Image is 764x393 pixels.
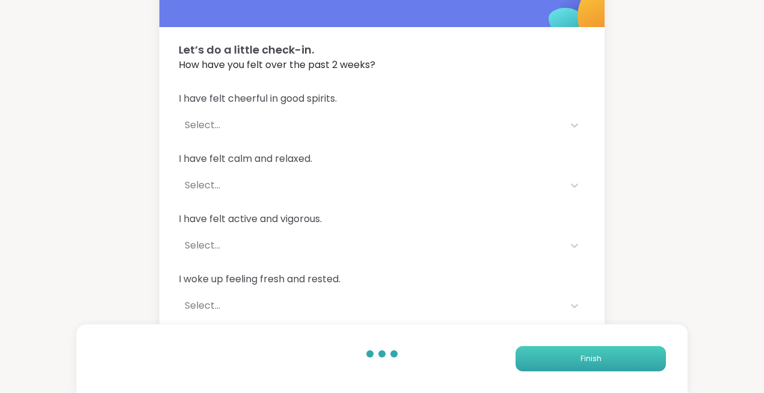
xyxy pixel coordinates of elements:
[185,299,558,313] div: Select...
[179,212,585,226] span: I have felt active and vigorous.
[581,353,602,364] span: Finish
[179,58,585,72] span: How have you felt over the past 2 weeks?
[179,42,585,58] span: Let’s do a little check-in.
[516,346,666,371] button: Finish
[185,118,558,132] div: Select...
[185,178,558,193] div: Select...
[185,238,558,253] div: Select...
[179,152,585,166] span: I have felt calm and relaxed.
[179,272,585,286] span: I woke up feeling fresh and rested.
[179,91,585,106] span: I have felt cheerful in good spirits.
